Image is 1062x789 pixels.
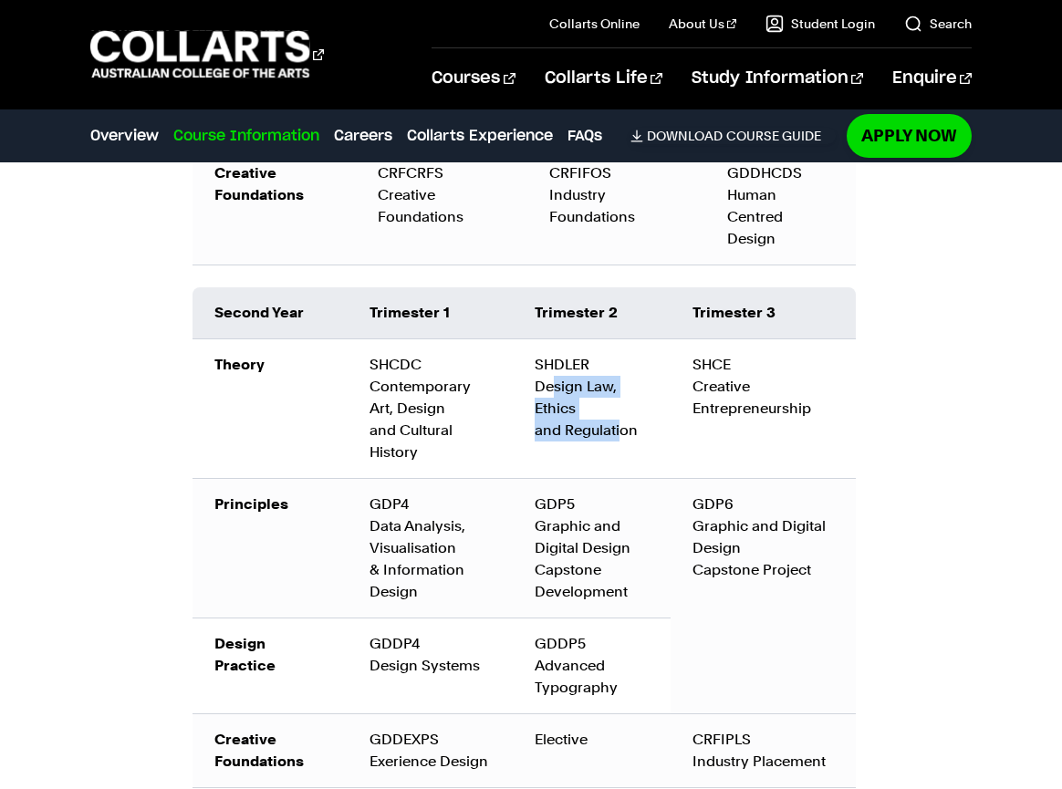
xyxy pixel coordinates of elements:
[214,164,304,203] strong: Creative Foundations
[671,479,856,714] td: GDP6 Graphic and Digital Design Capstone Project
[549,15,640,33] a: Collarts Online
[348,714,513,788] td: GDDEXPS Exerience Design
[647,128,723,144] span: Download
[90,125,159,147] a: Overview
[692,48,863,109] a: Study Information
[513,479,671,618] td: GDP5 Graphic and Digital Design Capstone Development
[513,287,671,339] td: Trimester 2
[545,48,662,109] a: Collarts Life
[671,339,856,479] td: SHCE Creative Entrepreneurship
[214,356,265,373] strong: Theory
[348,287,513,339] td: Trimester 1
[193,287,348,339] td: Second Year
[407,125,553,147] a: Collarts Experience
[535,633,649,699] div: GDDP5 Advanced Typography
[348,339,513,479] td: SHCDC Contemporary Art, Design and Cultural History
[214,731,304,770] strong: Creative Foundations
[692,729,834,773] div: CRFIPLS Industry Placement
[334,125,392,147] a: Careers
[378,162,505,228] div: CRFCRFS Creative Foundations
[348,479,513,618] td: GDP4 Data Analysis, Visualisation & Information Design
[630,128,836,144] a: DownloadCourse Guide
[549,162,683,228] div: CRFIFOS Industry Foundations
[904,15,972,33] a: Search
[173,125,319,147] a: Course Information
[671,287,856,339] td: Trimester 3
[669,15,736,33] a: About Us
[513,714,671,788] td: Elective
[892,48,972,109] a: Enquire
[847,114,972,157] a: Apply Now
[214,495,288,513] strong: Principles
[214,635,276,674] strong: Design Practice
[727,162,834,250] div: GDDHCDS Human Centred Design
[513,339,671,479] td: SHDLER Design Law, Ethics and Regulation
[90,28,324,80] div: Go to homepage
[765,15,875,33] a: Student Login
[567,125,602,147] a: FAQs
[432,48,515,109] a: Courses
[370,633,491,677] div: GDDP4 Design Systems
